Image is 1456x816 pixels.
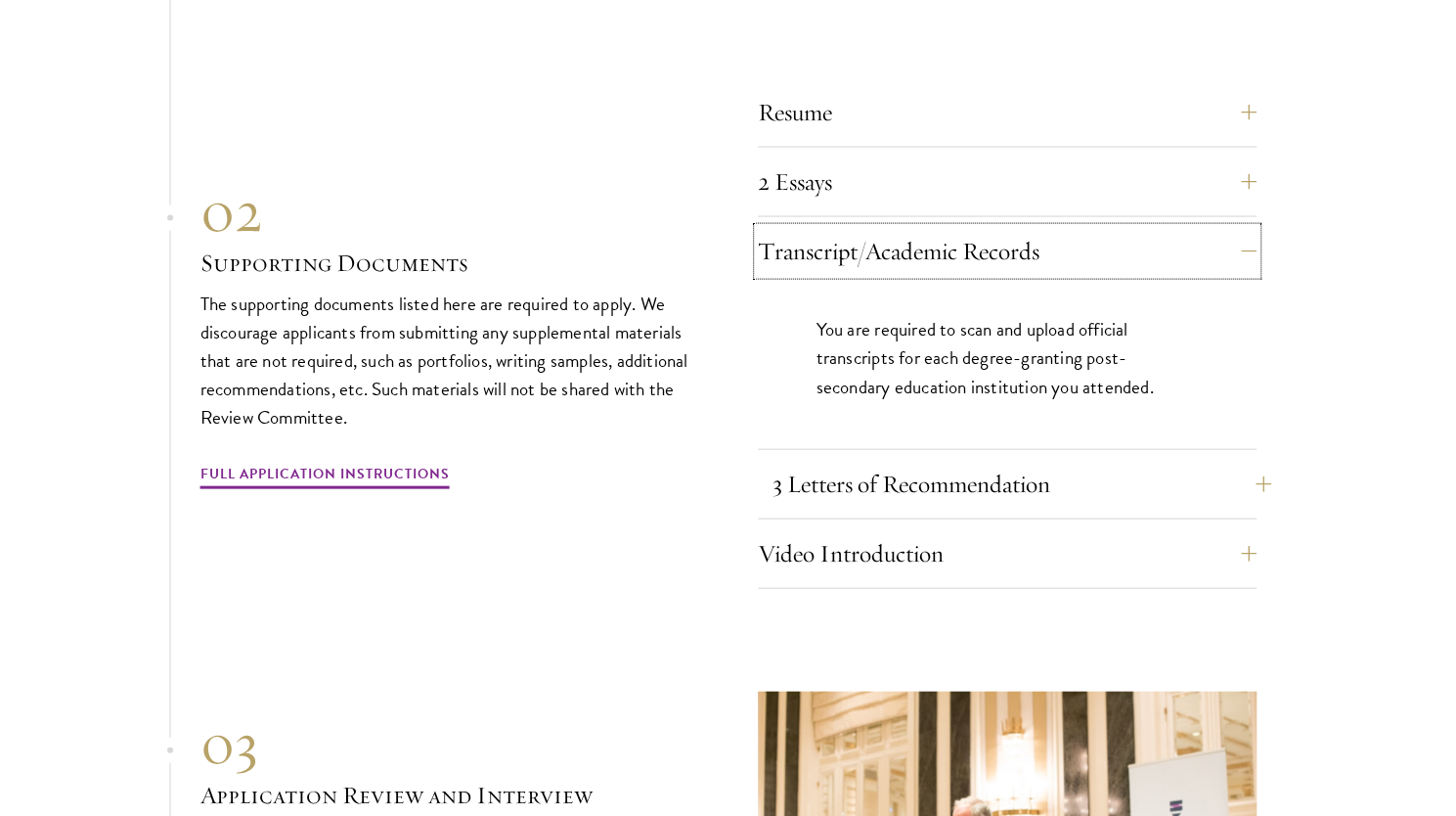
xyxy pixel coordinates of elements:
button: Transcript/Academic Records [758,228,1257,275]
div: 03 [200,708,699,779]
div: 02 [200,176,699,247]
p: The supporting documents listed here are required to apply. We discourage applicants from submitt... [200,290,699,431]
h3: Supporting Documents [200,247,699,280]
h3: Application Review and Interview [200,779,699,812]
a: Full Application Instructions [200,462,450,492]
button: 2 Essays [758,159,1257,205]
button: 3 Letters of Recommendation [772,461,1271,508]
p: You are required to scan and upload official transcripts for each degree-granting post-secondary ... [816,315,1198,400]
button: Resume [758,89,1257,136]
button: Video Introduction [758,530,1257,577]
